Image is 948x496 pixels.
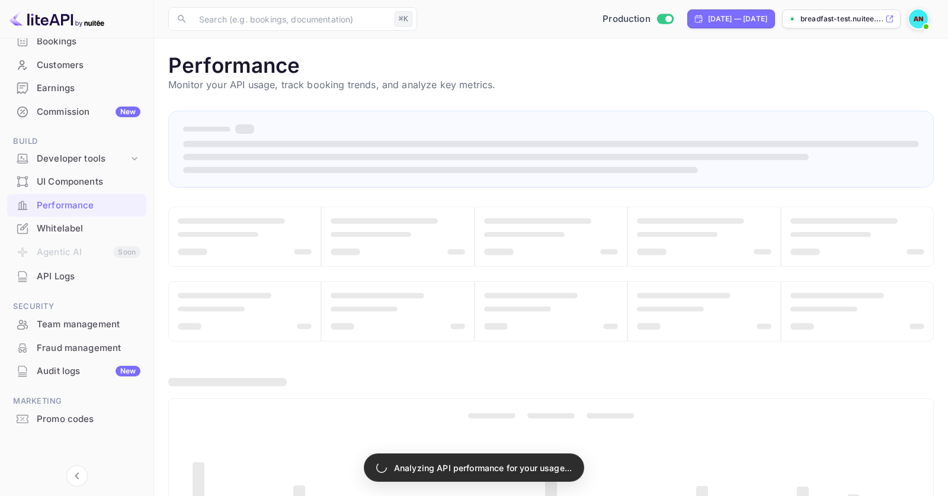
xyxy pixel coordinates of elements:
[37,199,140,212] div: Performance
[37,342,140,355] div: Fraud management
[7,337,146,360] div: Fraud management
[7,170,146,194] div: UI Components
[7,313,146,335] a: Team management
[168,78,934,92] p: Monitor your API usage, track booking trends, and analyze key metrics.
[7,265,146,288] div: API Logs
[598,12,678,26] div: Switch to Sandbox mode
[395,11,412,27] div: ⌘K
[7,360,146,383] div: Audit logsNew
[7,194,146,217] div: Performance
[37,105,140,119] div: Commission
[7,395,146,408] span: Marketing
[37,59,140,72] div: Customers
[7,149,146,169] div: Developer tools
[7,313,146,336] div: Team management
[800,14,883,24] p: breadfast-test.nuitee....
[7,101,146,123] a: CommissionNew
[37,175,140,189] div: UI Components
[7,265,146,287] a: API Logs
[37,365,140,378] div: Audit logs
[37,413,140,426] div: Promo codes
[394,462,572,474] p: Analyzing API performance for your usage...
[116,366,140,376] div: New
[7,101,146,124] div: CommissionNew
[9,9,104,28] img: LiteAPI logo
[192,7,390,31] input: Search (e.g. bookings, documentation)
[7,170,146,192] a: UI Components
[7,337,146,359] a: Fraud management
[708,14,767,24] div: [DATE] — [DATE]
[7,30,146,53] div: Bookings
[909,9,928,28] img: Abdelrahman Nasef
[7,217,146,240] div: Whitelabel
[7,135,146,148] span: Build
[37,82,140,95] div: Earnings
[37,222,140,236] div: Whitelabel
[66,465,88,487] button: Collapse navigation
[7,408,146,430] a: Promo codes
[168,53,934,78] h1: Performance
[7,300,146,313] span: Security
[7,77,146,99] a: Earnings
[7,194,146,216] a: Performance
[7,54,146,77] div: Customers
[37,152,129,166] div: Developer tools
[37,35,140,49] div: Bookings
[7,360,146,382] a: Audit logsNew
[7,54,146,76] a: Customers
[7,30,146,52] a: Bookings
[603,12,651,26] span: Production
[37,270,140,284] div: API Logs
[7,217,146,239] a: Whitelabel
[7,77,146,100] div: Earnings
[116,107,140,117] div: New
[7,408,146,431] div: Promo codes
[37,318,140,331] div: Team management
